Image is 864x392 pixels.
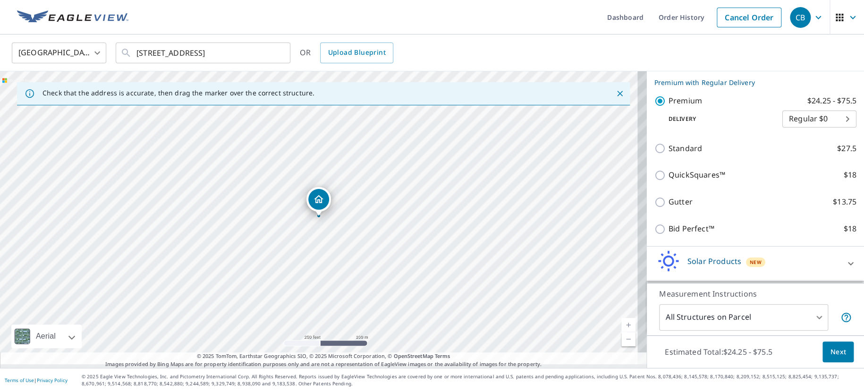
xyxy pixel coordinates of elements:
[837,143,856,154] p: $27.5
[136,40,271,66] input: Search by address or latitude-longitude
[654,250,856,277] div: Solar ProductsNew
[790,7,811,28] div: CB
[654,77,845,87] p: Premium with Regular Delivery
[393,352,433,359] a: OpenStreetMap
[669,196,693,208] p: Gutter
[306,187,331,216] div: Dropped pin, building 1, Residential property, 9832 County Road 2469 Royse City, TX 75189
[822,341,854,363] button: Next
[328,47,385,59] span: Upload Blueprint
[5,377,68,383] p: |
[807,95,856,107] p: $24.25 - $75.5
[5,377,34,383] a: Terms of Use
[42,89,314,97] p: Check that the address is accurate, then drag the marker over the correct structure.
[833,196,856,208] p: $13.75
[659,288,852,299] p: Measurement Instructions
[657,341,780,362] p: Estimated Total: $24.25 - $75.5
[82,373,859,387] p: © 2025 Eagle View Technologies, Inc. and Pictometry International Corp. All Rights Reserved. Repo...
[687,256,741,267] p: Solar Products
[717,8,781,27] a: Cancel Order
[844,169,856,181] p: $18
[621,332,635,346] a: Current Level 17, Zoom Out
[435,352,450,359] a: Terms
[37,377,68,383] a: Privacy Policy
[197,352,450,360] span: © 2025 TomTom, Earthstar Geographics SIO, © 2025 Microsoft Corporation, ©
[17,10,128,25] img: EV Logo
[11,324,82,348] div: Aerial
[621,318,635,332] a: Current Level 17, Zoom In
[782,106,856,132] div: Regular $0
[33,324,59,348] div: Aerial
[669,143,702,154] p: Standard
[750,258,762,266] span: New
[844,223,856,235] p: $18
[669,169,725,181] p: QuickSquares™
[320,43,393,63] a: Upload Blueprint
[12,40,106,66] div: [GEOGRAPHIC_DATA]
[300,43,393,63] div: OR
[830,346,846,358] span: Next
[840,312,852,323] span: Your report will include each building or structure inside the parcel boundary. In some cases, du...
[659,304,828,331] div: All Structures on Parcel
[614,87,626,100] button: Close
[669,95,702,107] p: Premium
[654,115,782,123] p: Delivery
[669,223,714,235] p: Bid Perfect™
